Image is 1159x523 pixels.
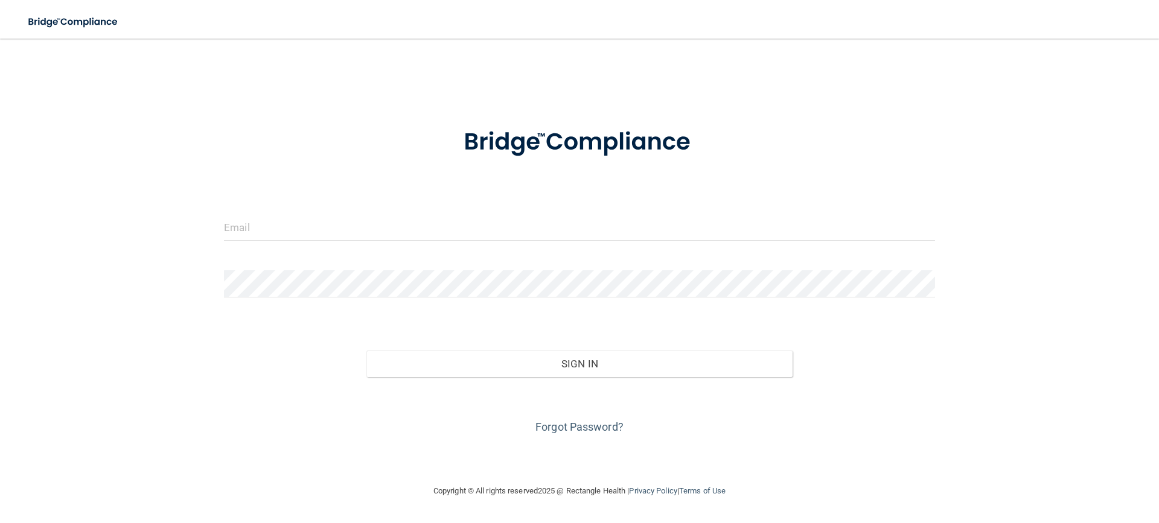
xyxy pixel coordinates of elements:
[535,420,624,433] a: Forgot Password?
[439,111,720,174] img: bridge_compliance_login_screen.278c3ca4.svg
[18,10,129,34] img: bridge_compliance_login_screen.278c3ca4.svg
[366,350,793,377] button: Sign In
[224,214,935,241] input: Email
[629,486,677,495] a: Privacy Policy
[359,472,800,510] div: Copyright © All rights reserved 2025 @ Rectangle Health | |
[679,486,726,495] a: Terms of Use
